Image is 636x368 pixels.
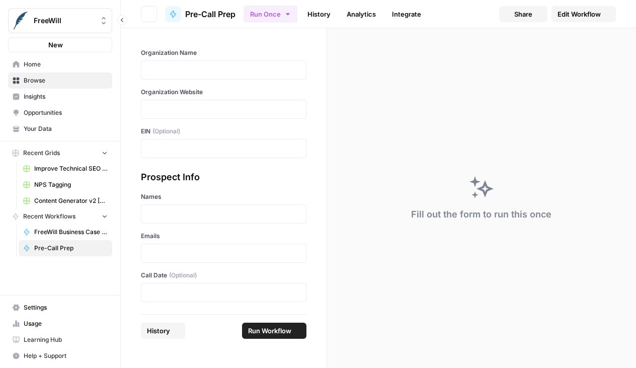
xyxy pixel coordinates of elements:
[24,124,108,133] span: Your Data
[514,9,532,19] span: Share
[551,6,616,22] a: Edit Workflow
[341,6,382,22] a: Analytics
[152,127,180,136] span: (Optional)
[19,177,112,193] a: NPS Tagging
[24,335,108,344] span: Learning Hub
[8,8,112,33] button: Workspace: FreeWill
[8,332,112,348] a: Learning Hub
[242,323,306,339] button: Run Workflow
[141,323,185,339] button: History
[185,8,235,20] span: Pre-Call Prep
[411,207,551,222] div: Fill out the form to run this once
[8,72,112,89] a: Browse
[141,232,306,241] label: Emails
[34,196,108,205] span: Content Generator v2 [DRAFT] Test
[34,228,108,237] span: FreeWill Business Case Generator v2
[34,164,108,173] span: Improve Technical SEO for Page
[24,303,108,312] span: Settings
[8,300,112,316] a: Settings
[24,92,108,101] span: Insights
[141,271,306,280] label: Call Date
[48,40,63,50] span: New
[24,351,108,360] span: Help + Support
[23,149,60,158] span: Recent Grids
[141,127,306,136] label: EIN
[34,16,95,26] span: FreeWill
[19,193,112,209] a: Content Generator v2 [DRAFT] Test
[8,348,112,364] button: Help + Support
[34,244,108,253] span: Pre-Call Prep
[141,88,306,97] label: Organization Website
[24,108,108,117] span: Opportunities
[19,161,112,177] a: Improve Technical SEO for Page
[301,6,337,22] a: History
[558,9,601,19] span: Edit Workflow
[244,6,297,23] button: Run Once
[19,240,112,256] a: Pre-Call Prep
[169,271,197,280] span: (Optional)
[141,170,306,184] div: Prospect Info
[165,6,235,22] a: Pre-Call Prep
[141,48,306,57] label: Organization Name
[8,105,112,121] a: Opportunities
[8,37,112,52] button: New
[8,145,112,161] button: Recent Grids
[8,89,112,105] a: Insights
[19,224,112,240] a: FreeWill Business Case Generator v2
[12,12,30,30] img: FreeWill Logo
[24,60,108,69] span: Home
[386,6,427,22] a: Integrate
[24,319,108,328] span: Usage
[141,192,306,201] label: Names
[24,76,108,85] span: Browse
[23,212,75,221] span: Recent Workflows
[8,56,112,72] a: Home
[499,6,547,22] button: Share
[8,121,112,137] a: Your Data
[248,326,291,336] span: Run Workflow
[8,316,112,332] a: Usage
[34,180,108,189] span: NPS Tagging
[8,209,112,224] button: Recent Workflows
[147,326,170,336] span: History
